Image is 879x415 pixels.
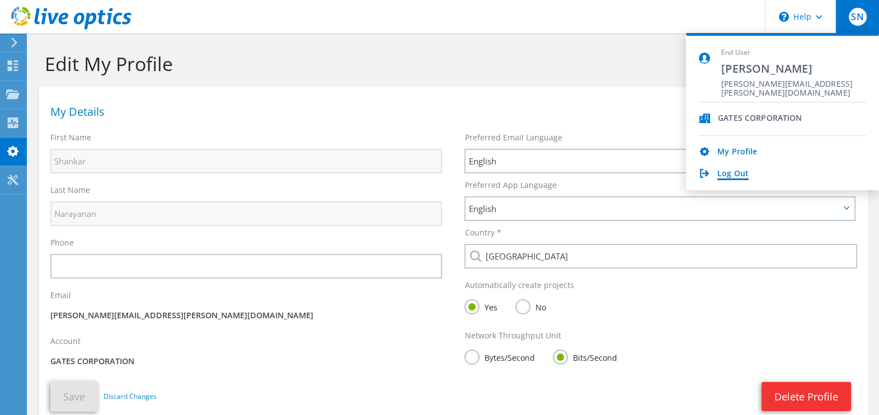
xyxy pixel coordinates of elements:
a: Discard Changes [104,390,157,403]
label: First Name [50,132,91,143]
p: [PERSON_NAME][EMAIL_ADDRESS][PERSON_NAME][DOMAIN_NAME] [50,309,442,322]
h1: Edit My Profile [45,52,857,76]
a: My Profile [717,147,757,158]
p: GATES CORPORATION [50,355,442,367]
label: Bytes/Second [464,350,534,364]
label: Last Name [50,185,90,196]
span: [PERSON_NAME][EMAIL_ADDRESS][PERSON_NAME][DOMAIN_NAME] [721,79,866,90]
a: Delete Profile [762,382,851,411]
label: Network Throughput Unit [464,330,561,341]
label: Email [50,290,71,301]
label: Country * [464,227,501,238]
label: Phone [50,237,74,248]
span: SN [849,8,867,26]
span: English [468,202,839,215]
label: Automatically create projects [464,280,574,291]
svg: \n [779,12,789,22]
label: Preferred App Language [464,180,556,191]
a: Log Out [717,169,749,180]
span: English [468,154,839,168]
label: No [515,299,546,313]
label: Account [50,336,81,347]
div: GATES CORPORATION [718,114,802,124]
span: [PERSON_NAME] [721,61,866,76]
h1: My Details [50,106,851,117]
span: End User [721,48,866,58]
label: Preferred Email Language [464,132,562,143]
label: Yes [464,299,497,313]
label: Bits/Second [553,350,617,364]
button: Save [50,381,98,412]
